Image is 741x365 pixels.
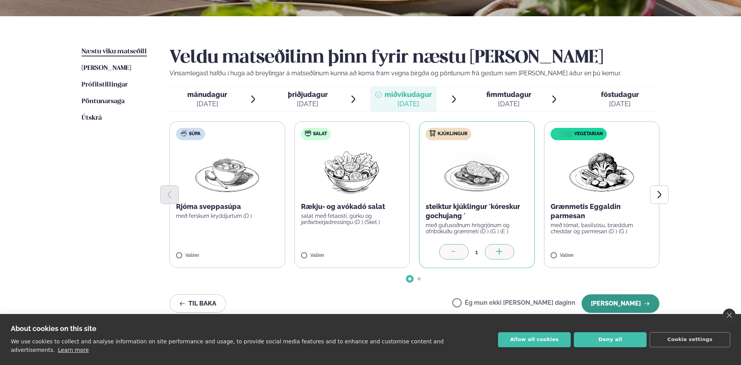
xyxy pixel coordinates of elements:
[58,347,89,353] a: Learn more
[82,115,102,121] span: Útskrá
[574,332,647,347] button: Deny all
[189,131,200,137] span: Súpa
[650,332,730,347] button: Cookie settings
[430,130,436,136] img: chicken.svg
[438,131,467,137] span: Kjúklingur
[169,47,659,69] h2: Veldu matseðilinn þinn fyrir næstu [PERSON_NAME]
[582,294,659,313] button: [PERSON_NAME]
[181,130,187,136] img: soup.svg
[568,146,636,196] img: Vegan.png
[288,90,328,98] span: þriðjudagur
[193,146,261,196] img: Soup.png
[723,309,736,322] a: close
[385,90,432,98] span: miðvikudagur
[443,146,511,196] img: Chicken-breast.png
[82,65,131,71] span: [PERSON_NAME]
[426,202,528,221] p: steiktur kjúklingur ´kóreskur gochujang ´
[82,64,131,73] a: [PERSON_NAME]
[301,202,404,211] p: Rækju- og avókadó salat
[553,131,574,138] img: icon
[313,131,327,137] span: Salat
[11,338,444,353] p: We use cookies to collect and analyse information on site performance and usage, to provide socia...
[82,114,102,123] a: Útskrá
[385,99,432,109] div: [DATE]
[82,98,125,105] span: Pöntunarsaga
[426,222,528,234] p: með gufusoðnum hrísgrjónum og ofnbökuðu grænmeti (D ) (G ) (E )
[486,90,531,98] span: fimmtudagur
[176,213,279,219] p: með ferskum kryddjurtum (D )
[408,277,411,280] span: Go to slide 1
[498,332,571,347] button: Allow all cookies
[601,99,639,109] div: [DATE]
[169,294,226,313] button: Til baka
[601,90,639,98] span: föstudagur
[187,90,227,98] span: mánudagur
[301,213,404,225] p: salat með fetaosti, gúrku og jarðarberjadressingu (D ) (Skel )
[418,277,421,280] span: Go to slide 2
[11,324,96,333] strong: About cookies on this site
[82,97,125,106] a: Pöntunarsaga
[305,130,311,136] img: salad.svg
[288,99,328,109] div: [DATE]
[169,69,659,78] p: Vinsamlegast hafðu í huga að breytingar á matseðlinum kunna að koma fram vegna birgða og pöntunum...
[318,146,386,196] img: Salad.png
[574,131,603,137] span: Vegetarian
[187,99,227,109] div: [DATE]
[160,185,179,204] button: Previous slide
[469,248,485,256] div: 1
[82,80,128,90] a: Prófílstillingar
[82,47,147,56] a: Næstu viku matseðill
[176,202,279,211] p: Rjóma sveppasúpa
[82,48,147,55] span: Næstu viku matseðill
[82,81,128,88] span: Prófílstillingar
[486,99,531,109] div: [DATE]
[650,185,669,204] button: Next slide
[551,222,653,234] p: með tómat, basilsósu, bræddum cheddar og parmesan (D ) (G )
[551,202,653,221] p: Grænmetis Eggaldin parmesan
